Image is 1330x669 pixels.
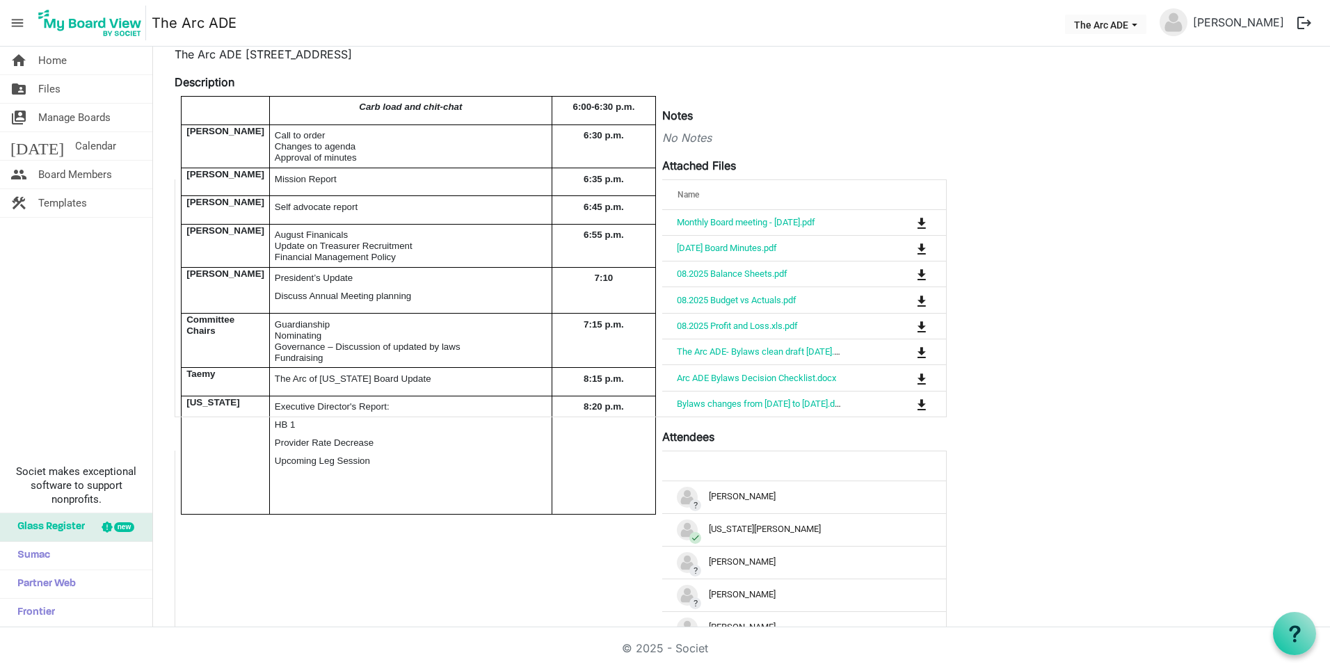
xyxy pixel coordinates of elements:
button: Download [912,239,931,258]
td: Bylaws changes from 2022 to 2025.docx is template cell column header Name [662,391,859,417]
a: 08.2025 Balance Sheets.pdf [677,268,787,279]
button: logout [1290,8,1319,38]
td: checkKari Devine is template cell column header [662,611,946,644]
span: Name [678,190,699,200]
button: Download [912,316,931,336]
td: 08.2025 Profit and Loss.xls.pdf is template cell column header Name [662,313,859,339]
img: My Board View Logo [34,6,146,40]
td: Arc ADE Bylaws Decision Checklist.docx is template cell column header Name [662,364,859,390]
td: ?Hollie LaGrotta is template cell column header [662,546,946,579]
span: Call to order [275,130,326,140]
span: Templates [38,189,87,217]
td: Monthly Board meeting - September 17, 2025.pdf is template cell column header Name [662,210,859,235]
span: ? [689,499,701,511]
span: check [689,532,701,544]
td: ?Jen Malott is template cell column header [662,579,946,611]
span: folder_shared [10,75,27,103]
span: [DATE] [10,132,64,160]
span: 6:35 p.m. [584,174,624,184]
span: Board Members [38,161,112,188]
button: The Arc ADE dropdownbutton [1065,15,1146,34]
a: 08.2025 Profit and Loss.xls.pdf [677,321,798,331]
button: Download [912,342,931,362]
img: no-profile-picture.svg [677,552,698,573]
span: home [10,47,27,74]
span: Approval of minutes [275,152,357,163]
span: switch_account [10,104,27,131]
label: Attached Files [662,157,736,174]
span: Files [38,75,61,103]
td: is Command column column header [859,235,946,261]
td: is Command column column header [859,287,946,312]
span: Carb load and chit-chat [359,102,462,112]
span: Home [38,47,67,74]
span: Partner Web [10,570,76,598]
img: no-profile-picture.svg [677,487,698,508]
span: construction [10,189,27,217]
span: Provider Rate Decrease [275,437,374,448]
span: Mission Report [275,174,337,184]
button: Download [912,290,931,309]
div: new [114,522,134,532]
a: Bylaws changes from [DATE] to [DATE].docx [677,398,849,409]
span: HB 1 [275,419,296,430]
td: 08.20.2025 Board Minutes.pdf is template cell column header Name [662,235,859,261]
td: is Command column column header [859,339,946,364]
div: [US_STATE][PERSON_NAME] [677,519,931,540]
div: The Arc ADE [STREET_ADDRESS] [175,46,947,63]
label: Attendees [662,428,714,445]
td: ?Alison Butler is template cell column header [662,481,946,513]
td: 08.2025 Budget vs Actuals.pdf is template cell column header Name [662,287,859,312]
span: [PERSON_NAME] [186,169,264,179]
span: Sumac [10,542,50,570]
div: [PERSON_NAME] [677,487,931,508]
img: no-profile-picture.svg [677,585,698,606]
a: © 2025 - Societ [622,641,708,655]
button: Download [912,213,931,232]
span: ? [689,597,701,609]
td: is Command column column header [859,364,946,390]
td: is Command column column header [859,313,946,339]
div: [PERSON_NAME] [677,552,931,573]
span: Changes to agenda [275,141,355,152]
button: Download [912,394,931,414]
a: 08.2025 Budget vs Actuals.pdf [677,295,796,305]
a: [DATE] Board Minutes.pdf [677,243,777,253]
span: people [10,161,27,188]
div: [PERSON_NAME] [677,585,931,606]
a: Arc ADE Bylaws Decision Checklist.docx [677,373,836,383]
div: [PERSON_NAME] [677,618,931,638]
td: is Command column column header [859,261,946,287]
img: no-profile-picture.svg [1160,8,1187,36]
label: Description [175,74,234,90]
div: No Notes [175,129,947,146]
span: ? [689,565,701,577]
a: [PERSON_NAME] [1187,8,1290,36]
a: Monthly Board meeting - [DATE].pdf [677,217,815,227]
a: My Board View Logo [34,6,152,40]
span: Glass Register [10,513,85,541]
a: The Arc ADE- Bylaws clean draft [DATE].docx [677,346,853,357]
button: Download [912,368,931,387]
a: The Arc ADE [152,9,237,37]
td: is Command column column header [859,210,946,235]
span: Frontier [10,599,55,627]
td: is Command column column header [859,391,946,417]
td: checkGeorgia Edson is template cell column header [662,513,946,546]
span: 6:00-6:30 p.m. [572,102,634,112]
td: The Arc ADE- Bylaws clean draft Sep 2025.docx is template cell column header Name [662,339,859,364]
label: Notes [662,107,693,124]
td: 08.2025 Balance Sheets.pdf is template cell column header Name [662,261,859,287]
img: no-profile-picture.svg [677,618,698,638]
span: Societ makes exceptional software to support nonprofits. [6,465,146,506]
span: [PERSON_NAME] [186,126,264,136]
span: Manage Boards [38,104,111,131]
span: Calendar [75,132,116,160]
button: Download [912,264,931,284]
span: menu [4,10,31,36]
span: 6:30 p.m. [584,130,624,140]
img: no-profile-picture.svg [677,519,698,540]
